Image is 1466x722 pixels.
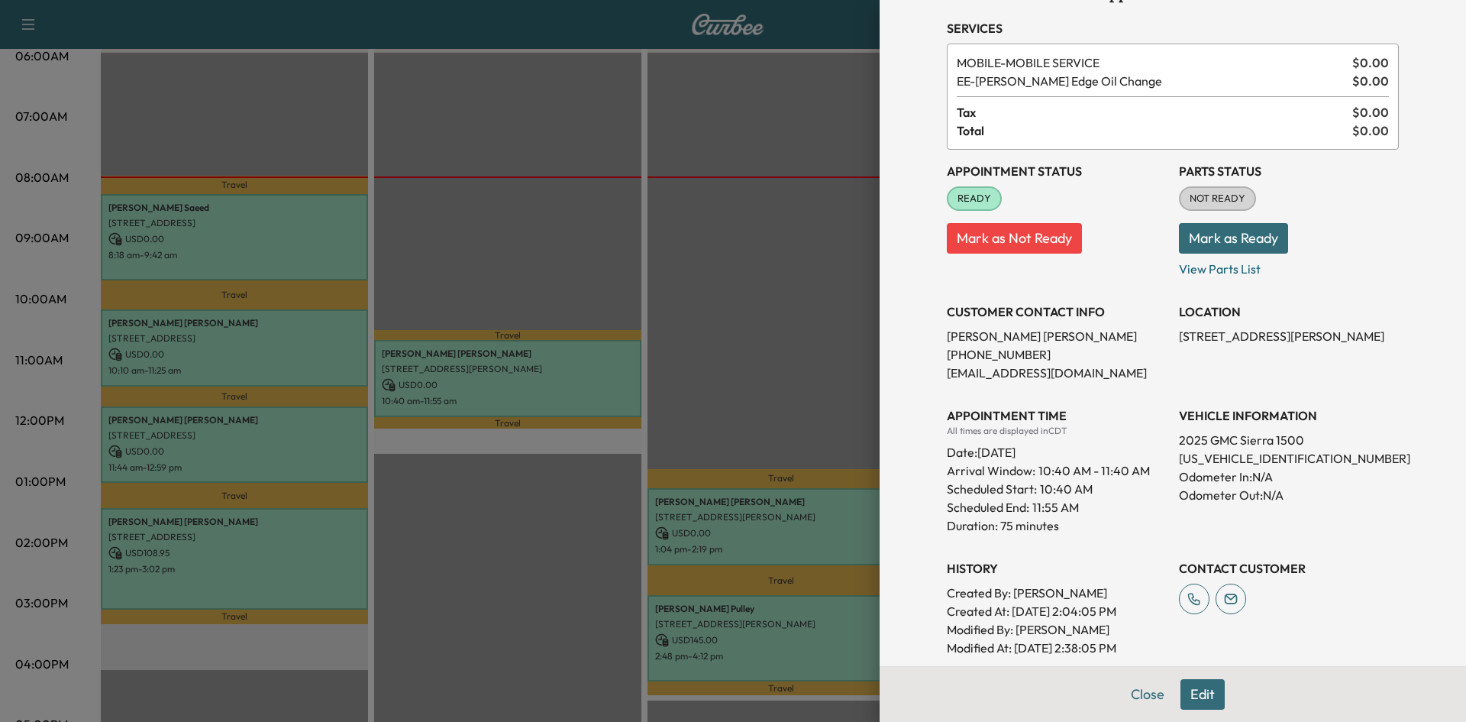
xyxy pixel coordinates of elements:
h3: LOCATION [1179,303,1399,321]
h3: Services [947,19,1399,37]
h3: VEHICLE INFORMATION [1179,406,1399,425]
p: [STREET_ADDRESS][PERSON_NAME] [1179,327,1399,345]
p: Modified By : [PERSON_NAME] [947,620,1167,639]
button: Mark as Ready [1179,223,1288,254]
span: READY [948,191,1000,206]
p: Odometer Out: N/A [1179,486,1399,504]
span: Total [957,121,1352,140]
span: Tax [957,103,1352,121]
p: Odometer In: N/A [1179,468,1399,486]
p: [US_VEHICLE_IDENTIFICATION_NUMBER] [1179,449,1399,468]
span: 10:40 AM - 11:40 AM [1038,461,1150,480]
p: Arrival Window: [947,461,1167,480]
h3: APPOINTMENT TIME [947,406,1167,425]
span: MOBILE SERVICE [957,53,1346,72]
p: Created By : [PERSON_NAME] [947,584,1167,602]
p: [EMAIL_ADDRESS][DOMAIN_NAME] [947,364,1167,382]
span: $ 0.00 [1352,121,1389,140]
p: 2025 GMC Sierra 1500 [1179,431,1399,449]
button: Close [1121,679,1174,710]
button: Mark as Not Ready [947,223,1082,254]
p: Created At : [DATE] 2:04:05 PM [947,602,1167,620]
span: $ 0.00 [1352,53,1389,72]
span: $ 0.00 [1352,103,1389,121]
p: Scheduled End: [947,498,1029,516]
h3: Appointment Status [947,162,1167,180]
p: Modified At : [DATE] 2:38:05 PM [947,639,1167,657]
p: Scheduled Start: [947,480,1037,498]
h3: History [947,559,1167,578]
span: Ewing Edge Oil Change [957,72,1346,90]
h3: Parts Status [1179,162,1399,180]
p: 11:55 AM [1032,498,1079,516]
h3: CONTACT CUSTOMER [1179,559,1399,578]
h3: CUSTOMER CONTACT INFO [947,303,1167,321]
p: [PHONE_NUMBER] [947,345,1167,364]
p: Duration: 75 minutes [947,516,1167,535]
span: $ 0.00 [1352,72,1389,90]
div: All times are displayed in CDT [947,425,1167,437]
p: View Parts List [1179,254,1399,278]
span: NOT READY [1180,191,1254,206]
button: Edit [1180,679,1225,710]
div: Date: [DATE] [947,437,1167,461]
p: [PERSON_NAME] [PERSON_NAME] [947,327,1167,345]
p: 10:40 AM [1040,480,1093,498]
